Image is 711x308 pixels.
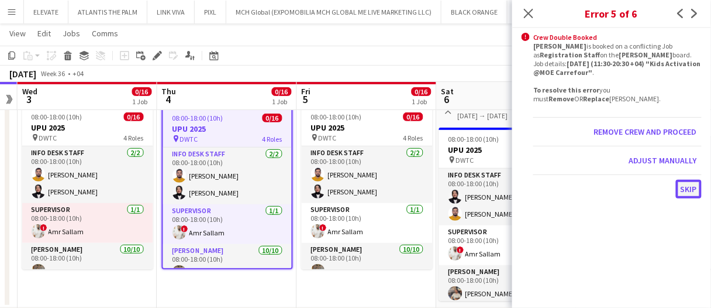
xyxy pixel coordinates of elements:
[403,112,423,121] span: 0/16
[162,86,177,97] span: Thu
[403,134,423,142] span: 4 Roles
[302,203,433,243] app-card-role: Supervisor1/108:00-18:00 (10h)!Amr Sallam
[533,33,702,42] div: Crew Double Booked
[92,28,118,39] span: Comms
[160,93,177,106] span: 4
[24,1,68,23] button: ELEVATE
[458,111,508,120] div: [DATE] → [DATE]
[272,87,292,96] span: 0/16
[195,1,226,23] button: PIXL
[181,225,188,232] span: !
[533,42,702,103] div: is booked on a conflicting Job as on the board. Job details: . you must OR [PERSON_NAME].
[147,1,195,23] button: LINK VIVA
[172,114,223,122] span: 08:00-18:00 (10h)
[533,42,587,50] b: [PERSON_NAME]
[133,97,151,106] div: 1 Job
[533,85,600,94] b: To resolve this error
[39,134,57,142] span: DWTC
[63,28,80,39] span: Jobs
[32,112,82,121] span: 08:00-18:00 (10h)
[302,122,433,133] h3: UPU 2025
[22,86,37,97] span: Wed
[584,94,610,103] b: Replace
[9,68,36,80] div: [DATE]
[439,225,570,265] app-card-role: Supervisor1/108:00-18:00 (10h)!Amr Sallam
[300,93,311,106] span: 5
[439,145,570,155] h3: UPU 2025
[302,146,433,203] app-card-role: Info desk staff2/208:00-18:00 (10h)[PERSON_NAME][PERSON_NAME]
[302,86,311,97] span: Fri
[20,93,37,106] span: 3
[439,128,570,301] app-job-card: 08:00-18:00 (10h)16/17UPU 2025 DWTC4 RolesInfo desk staff2/208:00-18:00 (10h)[PERSON_NAME][PERSON...
[73,69,84,78] div: +04
[319,134,337,142] span: DWTC
[457,247,464,254] span: !
[311,112,362,121] span: 08:00-18:00 (10h)
[412,87,432,96] span: 0/16
[619,50,673,59] b: [PERSON_NAME]
[263,114,282,122] span: 0/16
[439,169,570,225] app-card-role: Info desk staff2/208:00-18:00 (10h)[PERSON_NAME][PERSON_NAME]
[320,224,327,231] span: !
[58,26,85,41] a: Jobs
[40,224,47,231] span: !
[132,87,152,96] span: 0/16
[533,59,701,77] b: [DATE] (11:30-20:30 +04) "Kids Activation @MOE Carrefour"
[456,156,474,165] span: DWTC
[22,146,153,203] app-card-role: Info desk staff2/208:00-18:00 (10h)[PERSON_NAME][PERSON_NAME]
[5,26,30,41] a: View
[22,122,153,133] h3: UPU 2025
[508,1,575,23] button: LOUIS VUITTON
[68,1,147,23] button: ATLANTIS THE PALM
[163,204,292,244] app-card-role: Supervisor1/108:00-18:00 (10h)!Amr Sallam
[302,96,433,269] app-job-card: 1 error 08:00-18:00 (10h)0/16UPU 2025 DWTC4 RolesInfo desk staff2/208:00-18:00 (10h)[PERSON_NAME]...
[39,69,68,78] span: Week 36
[22,203,153,243] app-card-role: Supervisor1/108:00-18:00 (10h)!Amr Sallam
[549,94,575,103] b: Remove
[163,148,292,204] app-card-role: Info desk staff2/208:00-18:00 (10h)[PERSON_NAME][PERSON_NAME]
[272,97,291,106] div: 1 Job
[624,151,702,170] button: Adjust manually
[163,124,292,134] h3: UPU 2025
[226,1,441,23] button: MCH Global (EXPOMOBILIA MCH GLOBAL ME LIVE MARKETING LLC)
[676,180,702,199] button: Skip
[162,96,293,269] app-job-card: 1 error 08:00-18:00 (10h)0/16UPU 2025 DWTC4 RolesInfo desk staff2/208:00-18:00 (10h)[PERSON_NAME]...
[22,96,153,269] app-job-card: 4 errors 08:00-18:00 (10h)0/16UPU 2025 DWTC4 RolesInfo desk staff2/208:00-18:00 (10h)[PERSON_NAME...
[37,28,51,39] span: Edit
[263,135,282,143] span: 4 Roles
[124,134,144,142] span: 4 Roles
[33,26,56,41] a: Edit
[440,93,454,106] span: 6
[9,28,26,39] span: View
[412,97,431,106] div: 1 Job
[589,122,702,141] button: Remove crew and proceed
[124,112,144,121] span: 0/16
[512,6,711,21] h3: Error 5 of 6
[180,135,198,143] span: DWTC
[448,135,499,143] span: 08:00-18:00 (10h)
[441,86,454,97] span: Sat
[441,1,508,23] button: BLACK ORANGE
[540,50,600,59] b: Registration Staff
[87,26,123,41] a: Comms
